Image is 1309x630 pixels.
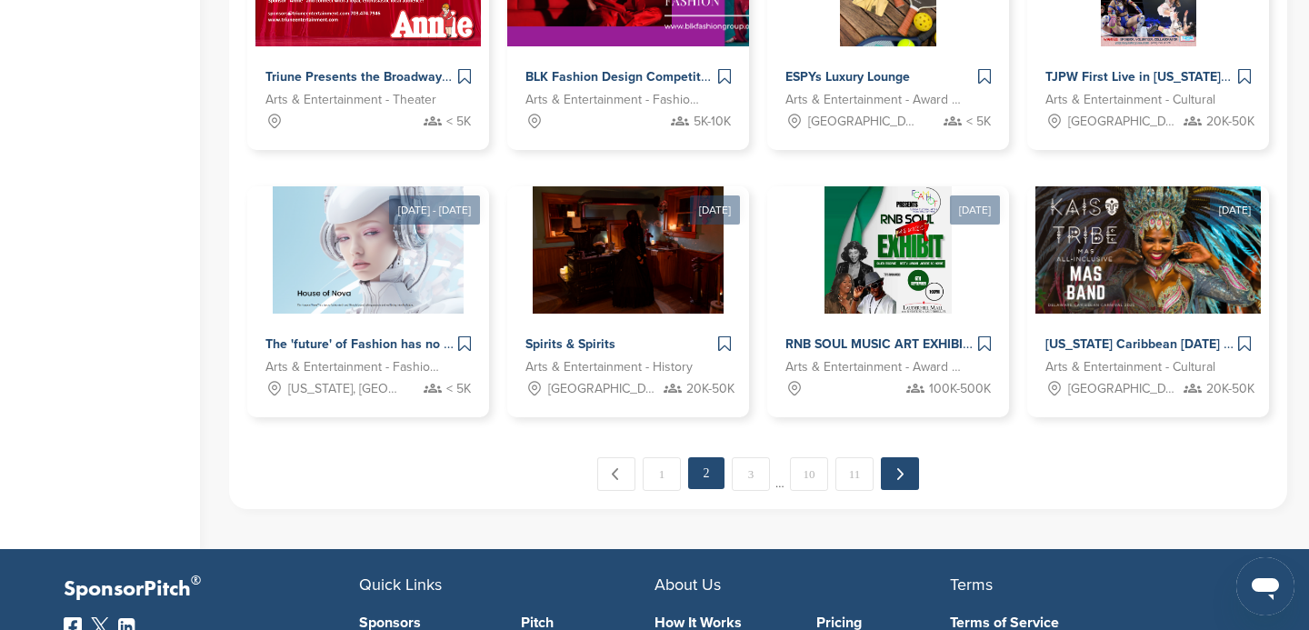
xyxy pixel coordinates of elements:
[1045,69,1221,85] span: TJPW First Live in [US_STATE]
[265,357,444,377] span: Arts & Entertainment - Fashion Designer
[654,575,721,595] span: About Us
[732,457,770,491] a: 3
[446,379,471,399] span: < 5K
[521,615,655,630] a: Pitch
[694,112,731,132] span: 5K-10K
[688,457,724,489] em: 2
[265,90,436,110] span: Arts & Entertainment - Theater
[816,615,951,630] a: Pricing
[950,615,1218,630] a: Terms of Service
[525,69,804,85] span: BLK Fashion Design Competition Runway Show
[785,69,910,85] span: ESPYs Luxury Lounge
[767,157,1009,417] a: [DATE] Sponsorpitch & RNB SOUL MUSIC ART EXHIBIT Arts & Entertainment - Award Show 100K-500K
[359,575,442,595] span: Quick Links
[686,379,734,399] span: 20K-50K
[785,336,970,352] span: RNB SOUL MUSIC ART EXHIBIT
[1045,90,1215,110] span: Arts & Entertainment - Cultural
[191,569,201,592] span: ®
[824,186,952,314] img: Sponsorpitch &
[790,457,828,491] a: 10
[359,615,494,630] a: Sponsors
[247,157,489,417] a: [DATE] - [DATE] Sponsorpitch & The 'future' of Fashion has no bounds Arts & Entertainment - Fashi...
[929,379,991,399] span: 100K-500K
[1206,379,1254,399] span: 20K-50K
[881,457,919,490] a: Next →
[950,195,1000,225] div: [DATE]
[690,195,740,225] div: [DATE]
[507,157,749,417] a: [DATE] Sponsorpitch & Spirits & Spirits Arts & Entertainment - History [GEOGRAPHIC_DATA], [GEOGRA...
[808,112,919,132] span: [GEOGRAPHIC_DATA], [GEOGRAPHIC_DATA]
[1045,357,1215,377] span: Arts & Entertainment - Cultural
[950,575,993,595] span: Terms
[966,112,991,132] span: < 5K
[525,357,693,377] span: Arts & Entertainment - History
[525,90,704,110] span: Arts & Entertainment - Fashion Week
[288,379,399,399] span: [US_STATE], [GEOGRAPHIC_DATA]
[1068,112,1179,132] span: [GEOGRAPHIC_DATA], [GEOGRAPHIC_DATA]
[835,457,874,491] a: 11
[654,615,789,630] a: How It Works
[1035,186,1262,314] img: Sponsorpitch &
[1210,195,1260,225] div: [DATE]
[389,195,480,225] div: [DATE] - [DATE]
[265,336,486,352] span: The 'future' of Fashion has no bounds
[643,457,681,491] a: 1
[525,336,615,352] span: Spirits & Spirits
[1027,157,1269,417] a: [DATE] Sponsorpitch & [US_STATE] Caribbean [DATE] Participation Arts & Entertainment - Cultural [...
[1068,379,1179,399] span: [GEOGRAPHIC_DATA], [GEOGRAPHIC_DATA]
[1045,336,1299,352] span: [US_STATE] Caribbean [DATE] Participation
[533,186,724,314] img: Sponsorpitch &
[265,69,692,85] span: Triune Presents the Broadway Musical "[PERSON_NAME]" [DATE]-[DATE]
[597,457,635,491] a: ← Previous
[1236,557,1294,615] iframe: Botón para iniciar la ventana de mensajería
[785,90,964,110] span: Arts & Entertainment - Award Show
[273,186,464,314] img: Sponsorpitch &
[775,457,784,490] span: …
[1206,112,1254,132] span: 20K-50K
[548,379,659,399] span: [GEOGRAPHIC_DATA], [GEOGRAPHIC_DATA]
[785,357,964,377] span: Arts & Entertainment - Award Show
[446,112,471,132] span: < 5K
[64,576,359,603] p: SponsorPitch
